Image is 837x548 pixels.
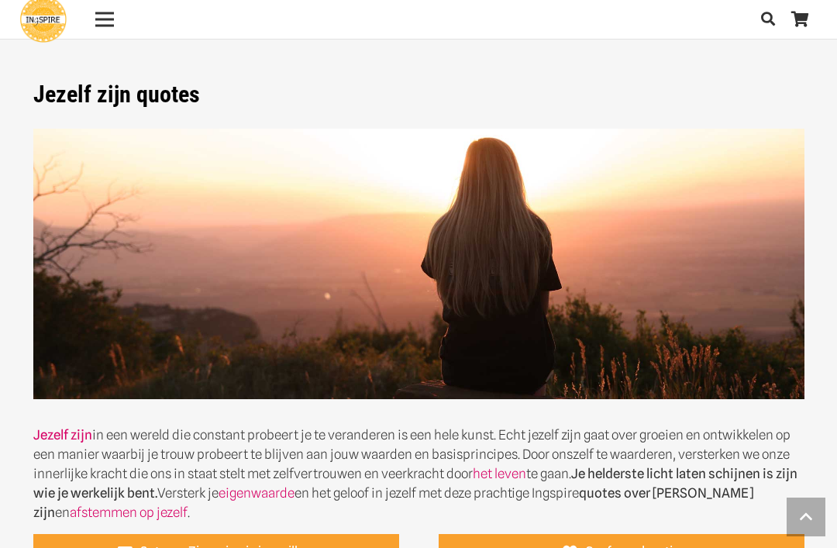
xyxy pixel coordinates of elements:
[33,129,804,523] p: in een wereld die constant probeert je te veranderen is een hele kunst. Echt jezelf zijn gaat ove...
[33,129,804,400] img: Spreuken over de kracht van Kwetsbaarheid en Zelfacceptatie - citaten van ingspire
[219,485,294,501] a: eigenwaarde
[753,1,784,38] a: Zoeken
[70,505,188,520] a: afstemmen op jezelf
[787,498,825,536] a: Terug naar top
[473,466,526,481] a: het leven
[33,81,804,109] h1: Jezelf zijn quotes
[33,427,92,443] a: Jezelf zijn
